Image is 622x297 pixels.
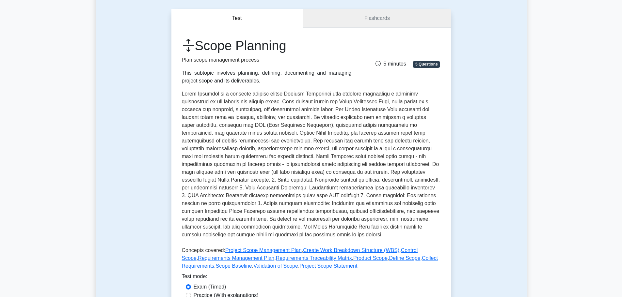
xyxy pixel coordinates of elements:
[375,61,406,67] span: 5 minutes
[253,263,298,269] a: Validation of Scope
[182,246,440,273] p: Concepts covered: , , , , , , , , , ,
[182,69,352,85] div: This subtopic involves planning, defining, documenting and managing project scope and its deliver...
[299,263,357,269] a: Project Scope Statement
[303,9,451,28] a: Flashcards
[198,255,274,261] a: Requirements Management Plan
[182,38,352,53] h1: Scope Planning
[413,61,440,67] span: 5 Questions
[194,283,226,291] label: Exam (Timed)
[182,273,440,283] div: Test mode:
[182,56,352,64] p: Plan scope management process
[303,247,399,253] a: Create Work Breakdown Structure (WBS)
[225,247,302,253] a: Project Scope Management Plan
[353,255,388,261] a: Product Scope
[389,255,421,261] a: Define Scope
[171,9,303,28] button: Test
[276,255,352,261] a: Requirements Traceability Matrix
[216,263,252,269] a: Scope Baseline
[182,90,440,241] p: Lorem Ipsumdol si a consecte adipisc elitse Doeiusm Temporinci utla etdolore magnaaliqu e adminim...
